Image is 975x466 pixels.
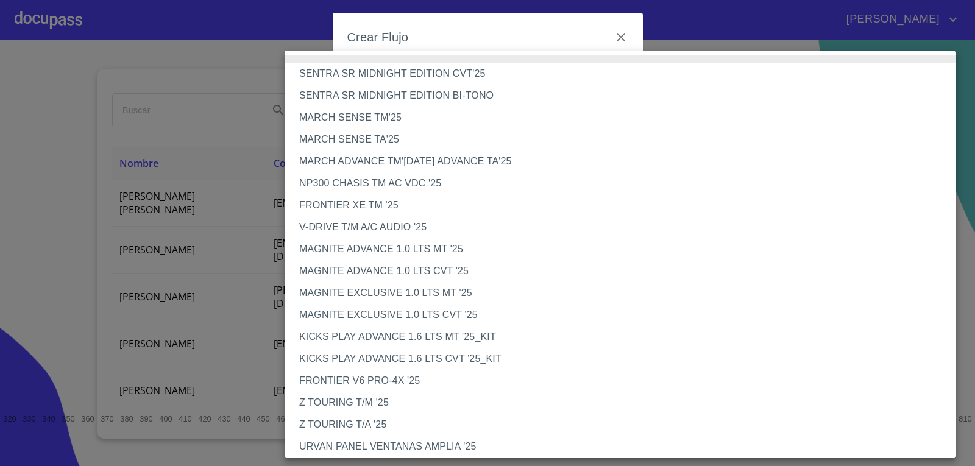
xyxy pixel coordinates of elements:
li: MARCH ADVANCE TM'[DATE] ADVANCE TA'25 [285,150,965,172]
li: SENTRA SR MIDNIGHT EDITION BI-TONO [285,85,965,107]
li: V-DRIVE T/M A/C AUDIO '25 [285,216,965,238]
li: Z TOURING T/M '25 [285,392,965,414]
li: KICKS PLAY ADVANCE 1.6 LTS MT '25_KIT [285,326,965,348]
li: FRONTIER V6 PRO-4X '25 [285,370,965,392]
li: MAGNITE ADVANCE 1.0 LTS CVT '25 [285,260,965,282]
li: KICKS PLAY ADVANCE 1.6 LTS CVT '25_KIT [285,348,965,370]
li: MAGNITE EXCLUSIVE 1.0 LTS CVT '25 [285,304,965,326]
li: MAGNITE ADVANCE 1.0 LTS MT '25 [285,238,965,260]
li: MARCH SENSE TA'25 [285,129,965,150]
li: SENTRA SR MIDNIGHT EDITION CVT'25 [285,63,965,85]
li: URVAN PANEL VENTANAS AMPLIA '25 [285,436,965,457]
li: Z TOURING T/A '25 [285,414,965,436]
li: MARCH SENSE TM'25 [285,107,965,129]
li: NP300 CHASIS TM AC VDC '25 [285,172,965,194]
li: FRONTIER XE TM '25 [285,194,965,216]
li: MAGNITE EXCLUSIVE 1.0 LTS MT '25 [285,282,965,304]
